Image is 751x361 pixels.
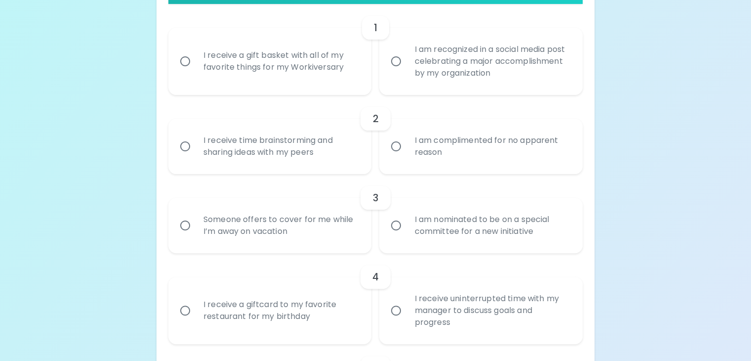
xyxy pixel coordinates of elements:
[374,20,377,36] h6: 1
[196,202,366,249] div: Someone offers to cover for me while I’m away on vacation
[168,95,583,174] div: choice-group-check
[168,174,583,253] div: choice-group-check
[372,269,379,285] h6: 4
[406,123,577,170] div: I am complimented for no apparent reason
[406,32,577,91] div: I am recognized in a social media post celebrating a major accomplishment by my organization
[406,281,577,340] div: I receive uninterrupted time with my manager to discuss goals and progress
[372,111,378,127] h6: 2
[372,190,378,206] h6: 3
[196,287,366,334] div: I receive a giftcard to my favorite restaurant for my birthday
[168,253,583,344] div: choice-group-check
[196,123,366,170] div: I receive time brainstorming and sharing ideas with my peers
[196,38,366,85] div: I receive a gift basket with all of my favorite things for my Workiversary
[406,202,577,249] div: I am nominated to be on a special committee for a new initiative
[168,4,583,95] div: choice-group-check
